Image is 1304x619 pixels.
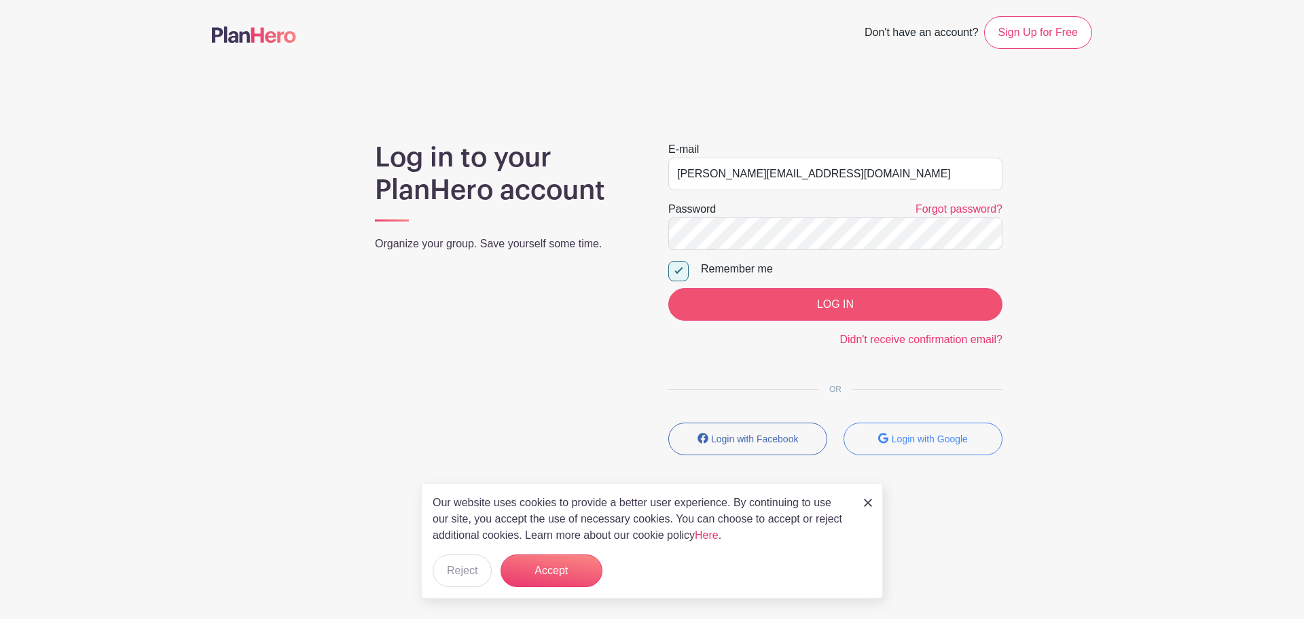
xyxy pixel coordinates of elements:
[668,423,827,455] button: Login with Facebook
[984,16,1092,49] a: Sign Up for Free
[839,334,1002,345] a: Didn't receive confirmation email?
[375,236,636,252] p: Organize your group. Save yourself some time.
[668,288,1002,321] input: LOG IN
[892,434,968,444] small: Login with Google
[668,141,699,158] label: E-mail
[668,158,1002,190] input: e.g. julie@eventco.com
[212,26,296,43] img: logo-507f7623f17ff9eddc593b1ce0a138ce2505c220e1c5a4e2b4648c50719b7d32.svg
[865,19,979,49] span: Don't have an account?
[375,141,636,207] h1: Log in to your PlanHero account
[711,434,798,444] small: Login with Facebook
[501,554,602,587] button: Accept
[668,201,716,217] label: Password
[844,423,1002,455] button: Login with Google
[864,499,872,507] img: close_button-5f87c8562297e5c2d7936805f587ecaba9071eb48480494691a3f1689db116b3.svg
[433,495,850,544] p: Our website uses cookies to provide a better user experience. By continuing to use our site, you ...
[818,385,852,394] span: OR
[433,554,492,587] button: Reject
[916,203,1002,215] a: Forgot password?
[695,529,719,541] a: Here
[701,261,1002,277] div: Remember me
